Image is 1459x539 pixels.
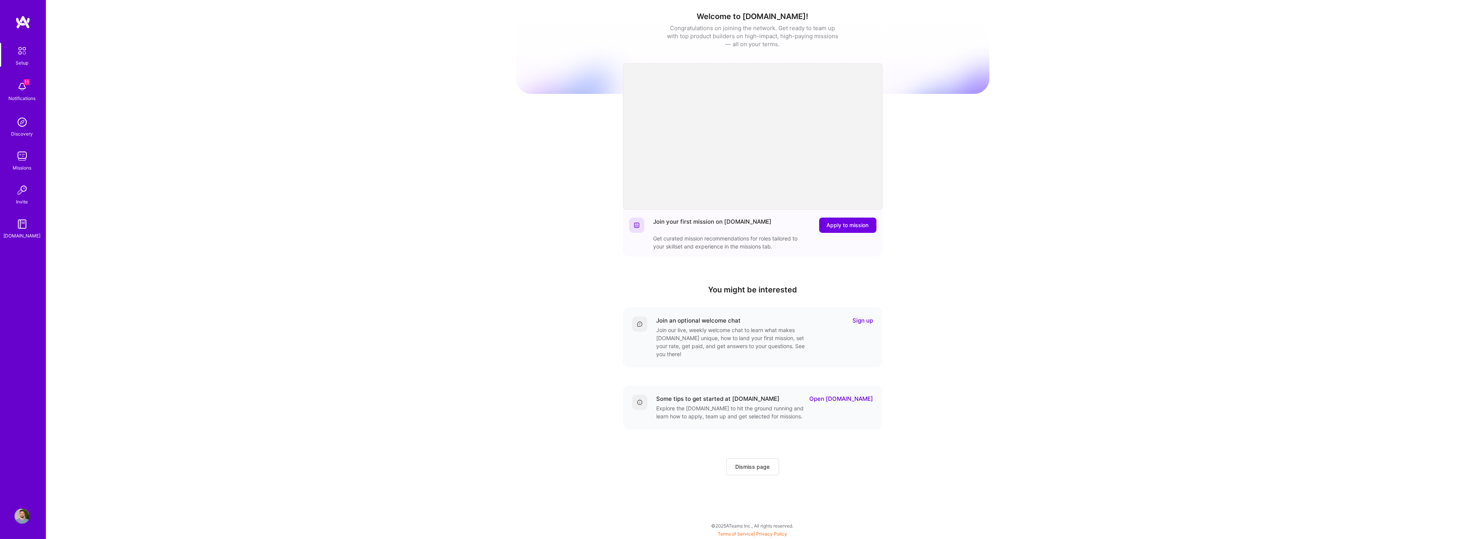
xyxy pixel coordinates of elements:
[657,326,809,358] div: Join our live, weekly welcome chat to learn what makes [DOMAIN_NAME] unique, how to land your fir...
[16,198,28,206] div: Invite
[657,316,741,324] div: Join an optional welcome chat
[15,79,30,94] img: bell
[623,63,883,210] iframe: video
[634,222,640,228] img: Website
[718,531,787,537] span: |
[14,43,30,59] img: setup
[657,395,780,403] div: Some tips to get started at [DOMAIN_NAME]
[756,531,787,537] a: Privacy Policy
[15,182,30,198] img: Invite
[13,164,32,172] div: Missions
[810,395,873,403] a: Open [DOMAIN_NAME]
[15,15,31,29] img: logo
[15,508,30,524] img: User Avatar
[46,516,1459,535] div: © 2025 ATeams Inc., All rights reserved.
[13,508,32,524] a: User Avatar
[853,316,873,324] a: Sign up
[827,221,869,229] span: Apply to mission
[726,458,779,475] button: Dismiss page
[516,12,989,21] h1: Welcome to [DOMAIN_NAME]!
[15,216,30,232] img: guide book
[16,59,29,67] div: Setup
[667,24,839,48] div: Congratulations on joining the network. Get ready to team up with top product builders on high-im...
[24,79,30,85] span: 11
[637,399,643,405] img: Details
[819,218,876,233] button: Apply to mission
[654,218,772,233] div: Join your first mission on [DOMAIN_NAME]
[15,148,30,164] img: teamwork
[637,321,643,327] img: Comment
[11,130,33,138] div: Discovery
[15,115,30,130] img: discovery
[654,234,806,250] div: Get curated mission recommendations for roles tailored to your skillset and experience in the mis...
[718,531,754,537] a: Terms of Service
[4,232,41,240] div: [DOMAIN_NAME]
[657,404,809,420] div: Explore the [DOMAIN_NAME] to hit the ground running and learn how to apply, team up and get selec...
[623,285,883,294] h4: You might be interested
[736,463,770,471] span: Dismiss page
[9,94,36,102] div: Notifications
